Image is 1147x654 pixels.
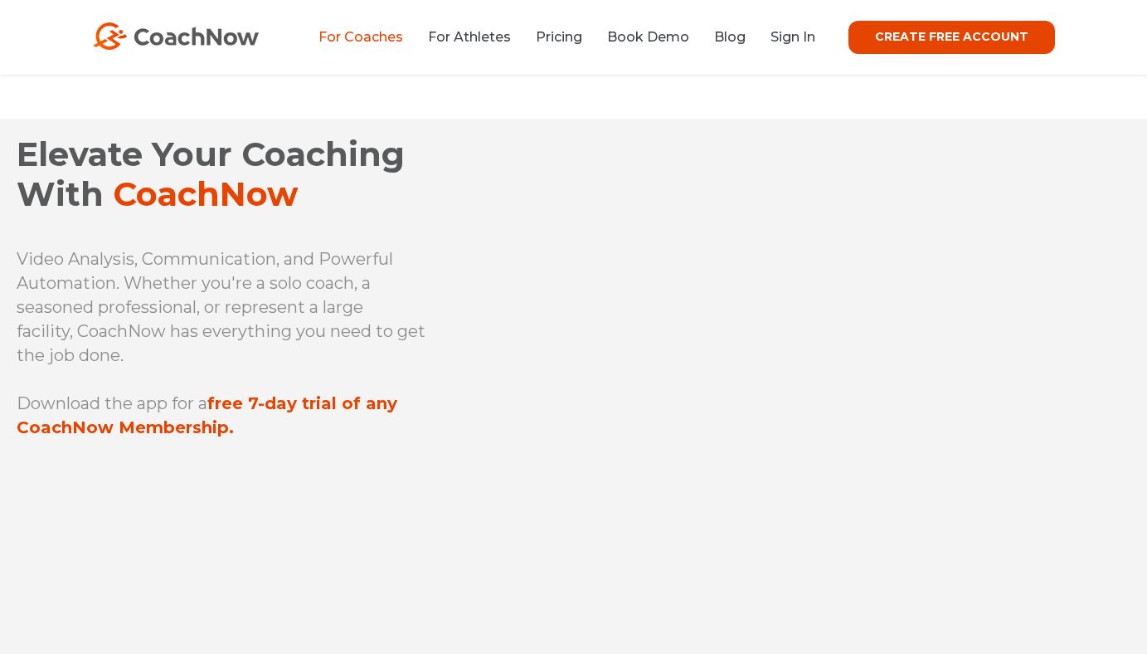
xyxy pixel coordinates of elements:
[17,392,440,440] p: Download the app for a
[714,29,746,45] a: Blog
[93,22,259,50] img: CoachNow Logo
[607,29,689,45] a: Book Demo
[17,464,307,540] iframe: Embedded CTA
[318,29,403,45] a: For Coaches
[17,247,440,368] p: Video Analysis, Communication, and Powerful Automation. Whether you're a solo coach, a seasoned p...
[428,29,511,45] a: For Athletes
[536,29,582,45] a: Pricing
[848,21,1055,54] a: CREATE FREE ACCOUNT
[770,29,815,45] a: Sign In
[17,393,397,437] strong: free 7-day trial of any CoachNow Membership.
[507,155,1130,500] iframe: YouTube video player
